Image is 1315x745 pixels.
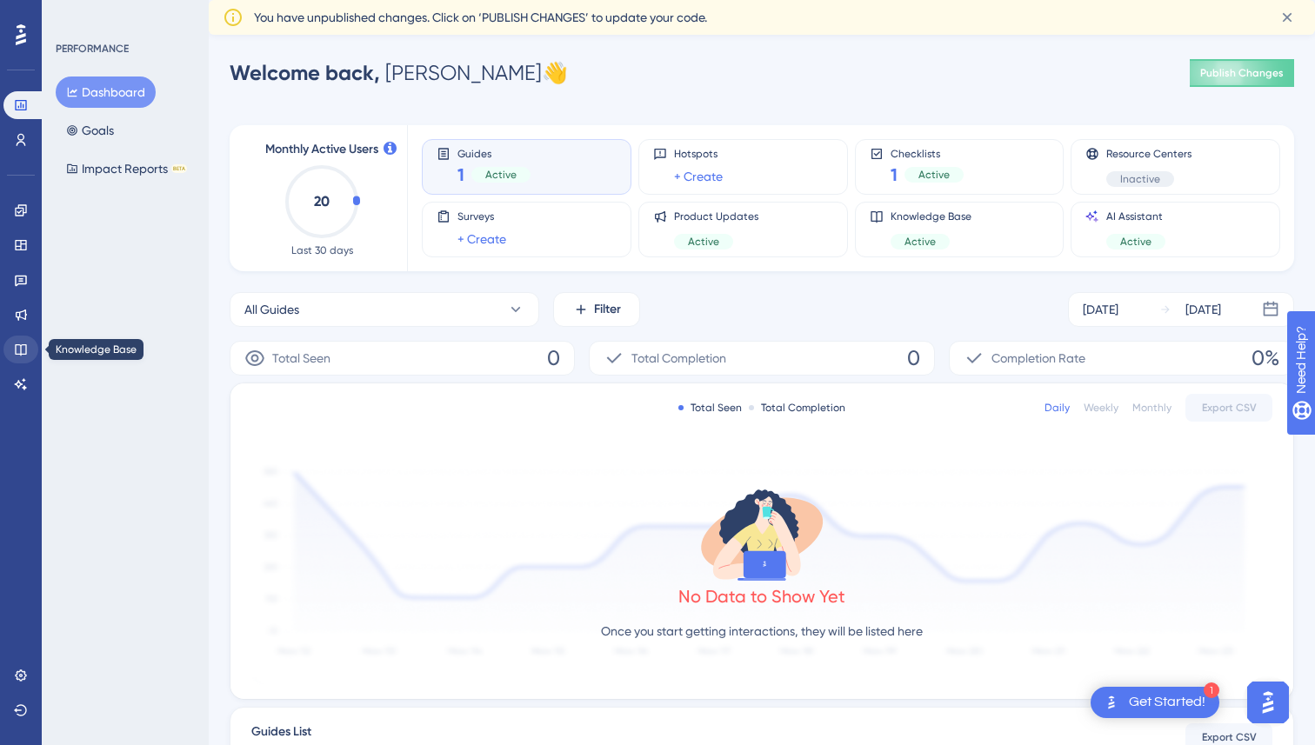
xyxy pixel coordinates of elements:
[1132,401,1171,415] div: Monthly
[230,60,380,85] span: Welcome back,
[230,59,568,87] div: [PERSON_NAME] 👋
[230,292,539,327] button: All Guides
[56,42,129,56] div: PERFORMANCE
[1202,401,1257,415] span: Export CSV
[244,299,299,320] span: All Guides
[265,139,378,160] span: Monthly Active Users
[891,163,898,187] span: 1
[1185,299,1221,320] div: [DATE]
[1045,401,1070,415] div: Daily
[1202,730,1257,744] span: Export CSV
[547,344,560,372] span: 0
[1200,66,1284,80] span: Publish Changes
[1204,682,1219,698] div: 1
[1101,692,1122,713] img: launcher-image-alternative-text
[1120,172,1160,186] span: Inactive
[485,168,517,182] span: Active
[41,4,109,25] span: Need Help?
[891,147,964,159] span: Checklists
[688,235,719,249] span: Active
[272,348,330,369] span: Total Seen
[1242,676,1294,728] iframe: UserGuiding AI Assistant Launcher
[918,168,950,182] span: Active
[457,210,506,223] span: Surveys
[1084,401,1118,415] div: Weekly
[291,243,353,257] span: Last 30 days
[674,166,723,187] a: + Create
[678,401,742,415] div: Total Seen
[254,7,707,28] span: You have unpublished changes. Click on ‘PUBLISH CHANGES’ to update your code.
[904,235,936,249] span: Active
[1106,147,1192,161] span: Resource Centers
[457,163,464,187] span: 1
[314,193,330,210] text: 20
[1252,344,1279,372] span: 0%
[1091,687,1219,718] div: Open Get Started! checklist, remaining modules: 1
[1120,235,1151,249] span: Active
[1083,299,1118,320] div: [DATE]
[601,621,923,642] p: Once you start getting interactions, they will be listed here
[1129,693,1205,712] div: Get Started!
[1190,59,1294,87] button: Publish Changes
[1185,394,1272,422] button: Export CSV
[991,348,1085,369] span: Completion Rate
[674,147,723,161] span: Hotspots
[553,292,640,327] button: Filter
[631,348,726,369] span: Total Completion
[171,164,187,173] div: BETA
[891,210,971,223] span: Knowledge Base
[674,210,758,223] span: Product Updates
[56,153,197,184] button: Impact ReportsBETA
[457,229,506,249] a: + Create
[678,584,845,609] div: No Data to Show Yet
[749,401,845,415] div: Total Completion
[56,76,156,108] button: Dashboard
[457,147,531,159] span: Guides
[594,299,621,320] span: Filter
[907,344,920,372] span: 0
[1106,210,1165,223] span: AI Assistant
[56,115,124,146] button: Goals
